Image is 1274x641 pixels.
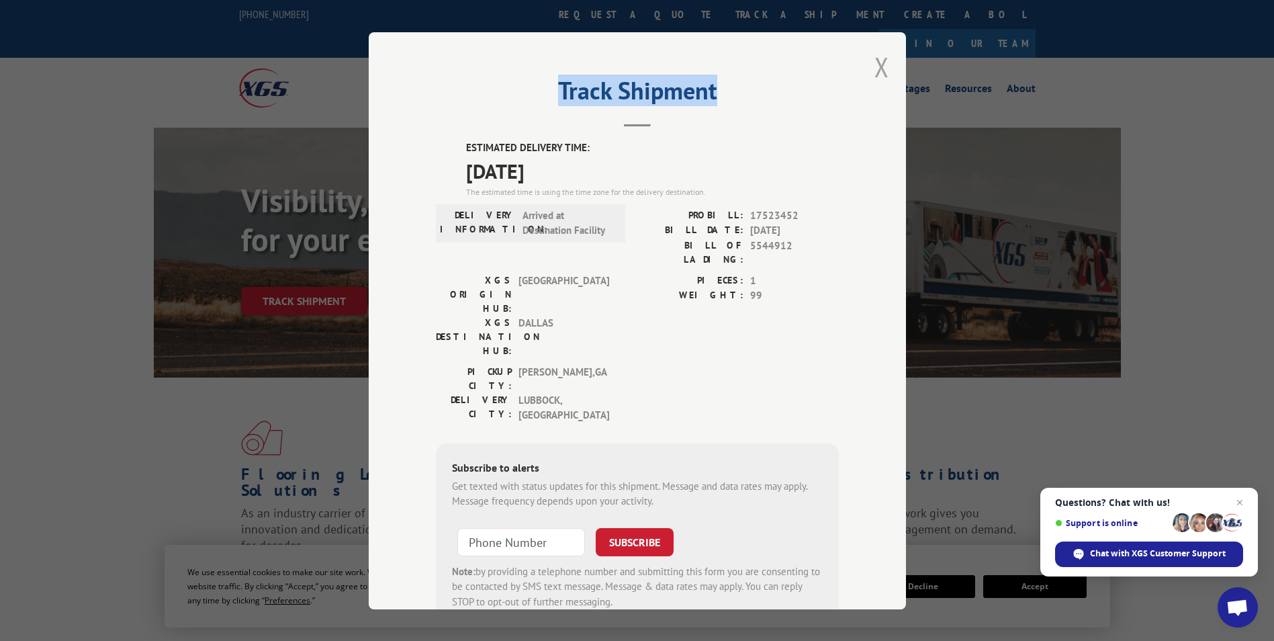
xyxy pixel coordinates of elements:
[518,364,609,392] span: [PERSON_NAME] , GA
[452,478,823,509] div: Get texted with status updates for this shipment. Message and data rates may apply. Message frequ...
[1218,587,1258,628] div: Open chat
[637,238,743,266] label: BILL OF LADING:
[750,208,839,223] span: 17523452
[522,208,613,238] span: Arrived at Destination Facility
[466,155,839,185] span: [DATE]
[750,273,839,288] span: 1
[750,238,839,266] span: 5544912
[874,49,889,85] button: Close modal
[436,81,839,107] h2: Track Shipment
[457,527,585,556] input: Phone Number
[1055,497,1243,508] span: Questions? Chat with us!
[637,288,743,304] label: WEIGHT:
[452,459,823,478] div: Subscribe to alerts
[637,223,743,239] label: BILL DATE:
[436,315,512,357] label: XGS DESTINATION HUB:
[436,273,512,315] label: XGS ORIGIN HUB:
[440,208,516,238] label: DELIVERY INFORMATION:
[1090,548,1226,560] span: Chat with XGS Customer Support
[596,527,674,556] button: SUBSCRIBE
[637,273,743,288] label: PIECES:
[452,564,475,577] strong: Note:
[466,185,839,198] div: The estimated time is using the time zone for the delivery destination.
[750,288,839,304] span: 99
[1055,542,1243,567] div: Chat with XGS Customer Support
[518,273,609,315] span: [GEOGRAPHIC_DATA]
[518,392,609,423] span: LUBBOCK , [GEOGRAPHIC_DATA]
[750,223,839,239] span: [DATE]
[466,140,839,156] label: ESTIMATED DELIVERY TIME:
[452,564,823,609] div: by providing a telephone number and submitting this form you are consenting to be contacted by SM...
[637,208,743,223] label: PROBILL:
[1055,518,1168,528] span: Support is online
[518,315,609,357] span: DALLAS
[1232,495,1248,511] span: Close chat
[436,392,512,423] label: DELIVERY CITY:
[436,364,512,392] label: PICKUP CITY:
